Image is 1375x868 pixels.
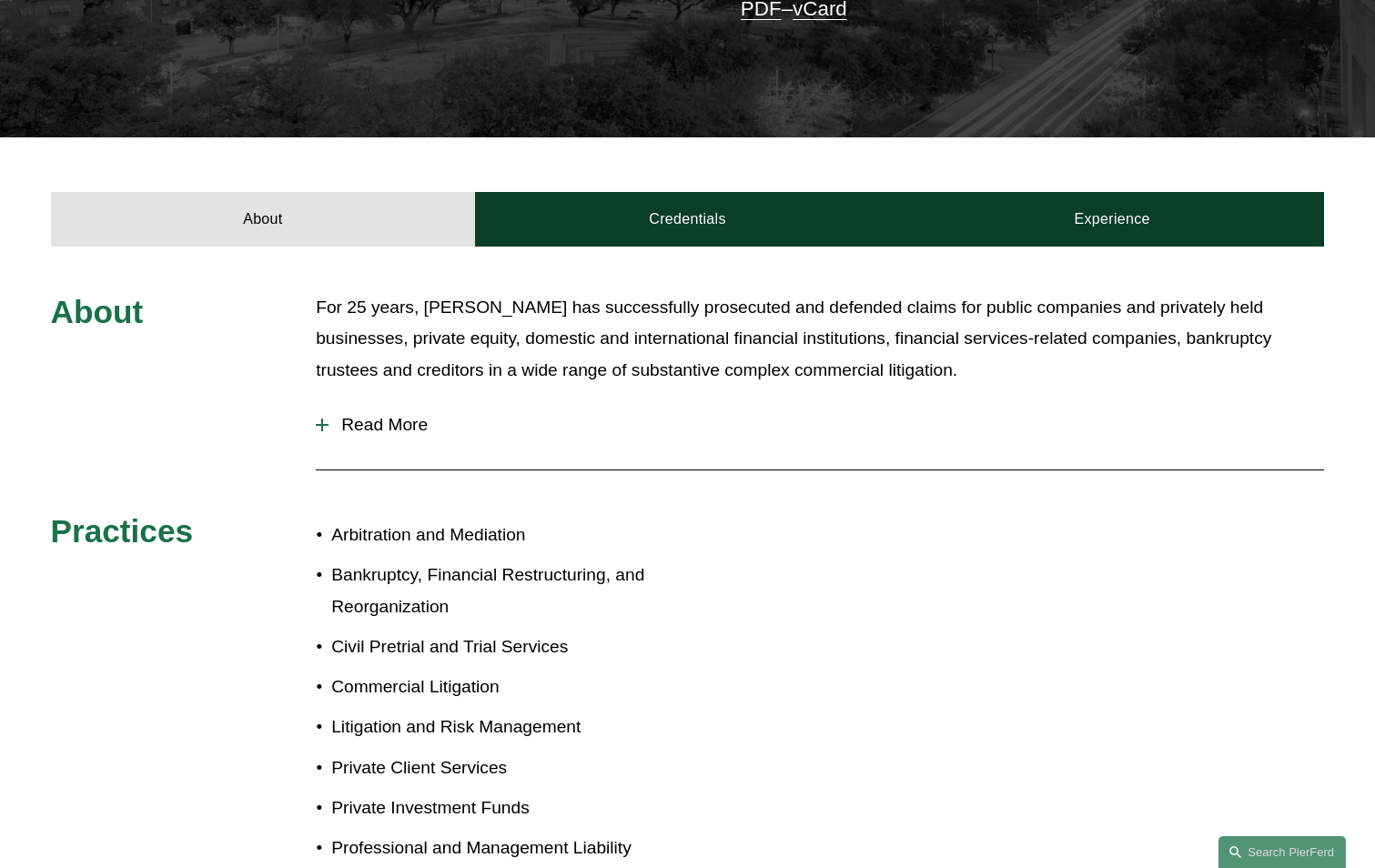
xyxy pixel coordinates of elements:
span: About [51,294,144,329]
p: Private Client Services [331,752,687,784]
p: Professional and Management Liability [331,833,687,864]
span: Read More [329,415,1324,435]
a: Experience [900,192,1325,247]
span: Practices [51,513,194,549]
p: Civil Pretrial and Trial Services [331,631,687,663]
p: Private Investment Funds [331,792,687,824]
p: Commercial Litigation [331,671,687,703]
a: About [51,192,476,247]
a: Search this site [1218,836,1346,868]
p: Litigation and Risk Management [331,712,687,743]
a: Credentials [475,192,900,247]
p: Arbitration and Mediation [331,520,687,551]
button: Read More [316,401,1324,449]
p: For 25 years, [PERSON_NAME] has successfully prosecuted and defended claims for public companies ... [316,292,1324,387]
p: Bankruptcy, Financial Restructuring, and Reorganization [331,560,687,622]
